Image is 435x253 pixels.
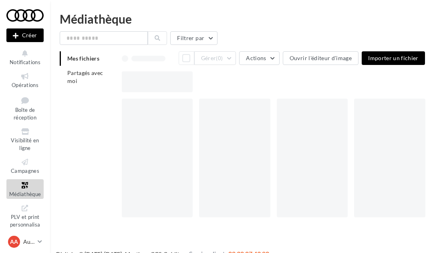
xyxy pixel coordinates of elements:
span: AA [10,238,18,246]
a: Boîte de réception [6,93,44,123]
span: (0) [216,55,223,61]
span: PLV et print personnalisable [10,212,40,235]
span: Notifications [10,59,40,65]
button: Gérer(0) [194,51,236,65]
a: PLV et print personnalisable [6,202,44,237]
button: Importer un fichier [362,51,425,65]
button: Filtrer par [170,31,217,45]
span: Boîte de réception [14,107,36,121]
a: Campagnes [6,156,44,176]
span: Campagnes [11,168,39,174]
span: Visibilité en ligne [11,137,39,151]
button: Ouvrir l'éditeur d'image [283,51,358,65]
span: Partagés avec moi [67,69,103,84]
span: Médiathèque [9,191,41,197]
span: Mes fichiers [67,55,99,62]
button: Actions [239,51,279,65]
a: AA Audi [GEOGRAPHIC_DATA] [6,234,44,249]
div: Nouvelle campagne [6,28,44,42]
a: Visibilité en ligne [6,125,44,153]
p: Audi [GEOGRAPHIC_DATA] [23,238,34,246]
a: Médiathèque [6,179,44,199]
span: Importer un fichier [368,55,419,61]
div: Médiathèque [60,13,425,25]
a: Opérations [6,70,44,90]
button: Créer [6,28,44,42]
button: Notifications [6,47,44,67]
span: Actions [246,55,266,61]
span: Opérations [12,82,38,88]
